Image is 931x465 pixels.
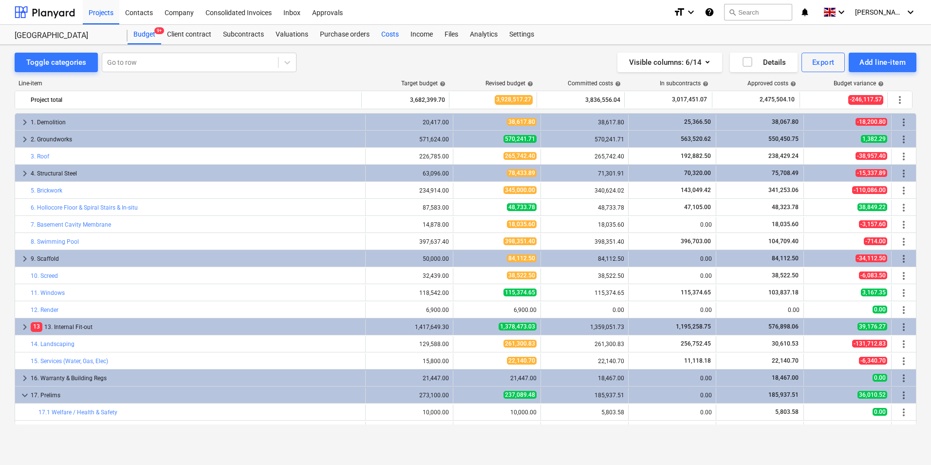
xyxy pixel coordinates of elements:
div: 22,140.70 [545,358,624,365]
span: 3,167.35 [861,289,887,296]
div: Costs [375,25,405,44]
span: More actions [898,185,910,196]
a: Subcontracts [217,25,270,44]
div: 0.00 [720,307,800,313]
div: 18,467.00 [545,375,624,382]
span: More actions [898,372,910,384]
span: 18,035.60 [507,220,537,228]
span: help [613,81,621,87]
span: 550,450.75 [767,136,800,142]
span: 30,610.53 [771,340,800,347]
span: 78,433.89 [507,169,537,177]
span: 0.00 [873,374,887,382]
span: keyboard_arrow_right [19,116,31,128]
span: 1,382.29 [861,135,887,143]
span: 18,467.00 [771,374,800,381]
span: keyboard_arrow_down [19,389,31,401]
div: Valuations [270,25,314,44]
div: 570,241.71 [545,136,624,143]
div: 1. Demolition [31,115,361,130]
a: Analytics [464,25,503,44]
span: 0.00 [873,408,887,416]
span: 38,067.80 [771,118,800,125]
div: 0.00 [633,307,712,313]
div: 9. Scaffold [31,251,361,267]
span: help [701,81,708,87]
span: 563,520.62 [680,136,712,142]
span: 47,105.00 [683,204,712,211]
span: 39,176.27 [857,323,887,330]
span: 256,752.45 [680,340,712,347]
span: More actions [898,151,910,162]
div: 3,682,399.70 [366,92,445,108]
span: 192,882.50 [680,153,712,159]
span: 38,849.22 [857,203,887,211]
span: -246,117.57 [848,95,883,104]
a: Budget9+ [128,25,161,44]
span: 38,522.50 [771,272,800,279]
span: 38,617.80 [507,118,537,126]
span: 115,374.65 [503,289,537,296]
div: 3,836,556.04 [541,92,620,108]
div: 38,522.50 [545,272,624,279]
span: -6,083.50 [859,271,887,279]
div: 18,035.60 [545,221,624,228]
span: 237,089.48 [503,391,537,399]
div: 129,588.00 [370,341,449,348]
div: 265,742.40 [545,153,624,160]
div: [GEOGRAPHIC_DATA] [15,31,116,41]
div: 20,417.00 [370,119,449,126]
span: -3,157.60 [859,220,887,228]
a: 14. Landscaping [31,341,74,348]
div: 10,000.00 [370,409,449,416]
span: 143,049.42 [680,187,712,194]
i: keyboard_arrow_down [905,6,916,18]
span: 11,118.18 [683,357,712,364]
div: Files [439,25,464,44]
span: 576,898.06 [767,323,800,330]
div: Purchase orders [314,25,375,44]
i: keyboard_arrow_down [685,6,697,18]
span: More actions [898,219,910,231]
div: 115,374.65 [545,290,624,296]
a: 15. Services (Water, Gas, Elec) [31,358,108,365]
span: 48,733.78 [507,203,537,211]
span: -110,086.00 [852,186,887,194]
div: 397,637.40 [370,238,449,245]
div: 14,878.00 [370,221,449,228]
span: 238,429.24 [767,153,800,159]
span: help [438,81,446,87]
span: 9+ [154,27,164,34]
div: Budget [128,25,161,44]
div: 340,624.02 [545,187,624,194]
span: -34,112.50 [856,254,887,262]
span: 1,378,473.03 [499,323,537,330]
span: 25,366.50 [683,118,712,125]
div: Add line-item [859,56,906,69]
span: 2,475,504.10 [759,96,796,104]
div: Committed costs [568,80,621,87]
span: help [788,81,796,87]
span: 84,112.50 [771,255,800,262]
span: [PERSON_NAME] [855,8,904,16]
span: 48,323.78 [771,204,800,211]
span: keyboard_arrow_right [19,321,31,333]
i: notifications [800,6,810,18]
a: Income [405,25,439,44]
span: -131,712.83 [852,340,887,348]
span: 185,937.51 [767,391,800,398]
span: More actions [898,270,910,282]
a: 5. Brickwork [31,187,62,194]
div: 32,439.00 [370,272,449,279]
a: 7. Basement Cavity Membrane [31,221,111,228]
div: 63,096.00 [370,170,449,177]
span: 5,803.58 [774,408,800,415]
div: Settings [503,25,540,44]
a: Client contract [161,25,217,44]
button: Search [724,4,792,20]
span: search [728,8,736,16]
span: 104,709.40 [767,238,800,245]
span: 70,320.00 [683,170,712,176]
span: -18,200.80 [856,118,887,126]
